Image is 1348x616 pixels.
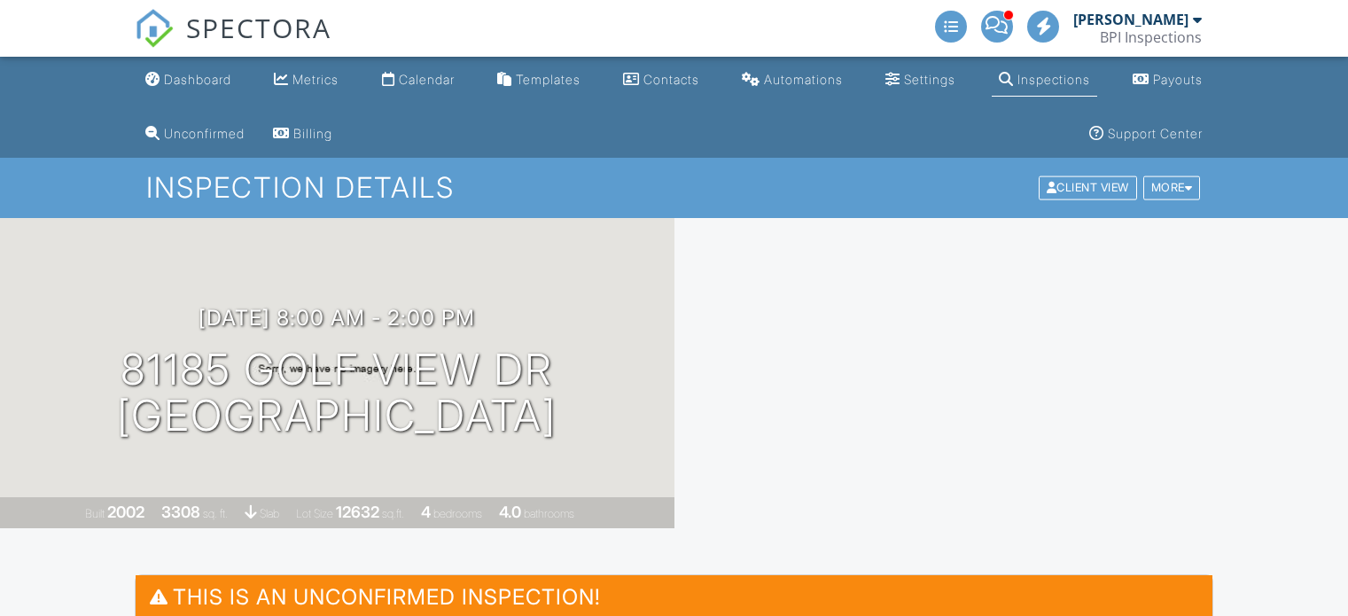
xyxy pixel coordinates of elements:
[186,9,331,46] span: SPECTORA
[1073,11,1188,28] div: [PERSON_NAME]
[138,64,238,97] a: Dashboard
[516,72,580,87] div: Templates
[85,507,105,520] span: Built
[135,24,331,61] a: SPECTORA
[203,507,228,520] span: sq. ft.
[524,507,574,520] span: bathrooms
[382,507,404,520] span: sq.ft.
[266,118,339,151] a: Billing
[764,72,843,87] div: Automations
[164,72,231,87] div: Dashboard
[138,118,252,151] a: Unconfirmed
[490,64,588,97] a: Templates
[199,306,475,330] h3: [DATE] 8:00 am - 2:00 pm
[1153,72,1203,87] div: Payouts
[1100,28,1202,46] div: BPI Inspections
[1039,176,1137,200] div: Client View
[1037,180,1142,193] a: Client View
[296,507,333,520] span: Lot Size
[421,503,431,521] div: 4
[135,9,174,48] img: The Best Home Inspection Software - Spectora
[161,503,200,521] div: 3308
[499,503,521,521] div: 4.0
[260,507,279,520] span: slab
[616,64,706,97] a: Contacts
[267,64,346,97] a: Metrics
[1082,118,1210,151] a: Support Center
[292,72,339,87] div: Metrics
[117,347,557,441] h1: 81185 Golf View Dr [GEOGRAPHIC_DATA]
[1108,126,1203,141] div: Support Center
[1143,176,1201,200] div: More
[992,64,1097,97] a: Inspections
[107,503,144,521] div: 2002
[399,72,455,87] div: Calendar
[904,72,955,87] div: Settings
[375,64,462,97] a: Calendar
[1126,64,1210,97] a: Payouts
[878,64,962,97] a: Settings
[1017,72,1090,87] div: Inspections
[336,503,379,521] div: 12632
[735,64,850,97] a: Automations (Advanced)
[433,507,482,520] span: bedrooms
[164,126,245,141] div: Unconfirmed
[146,172,1202,203] h1: Inspection Details
[643,72,699,87] div: Contacts
[293,126,332,141] div: Billing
